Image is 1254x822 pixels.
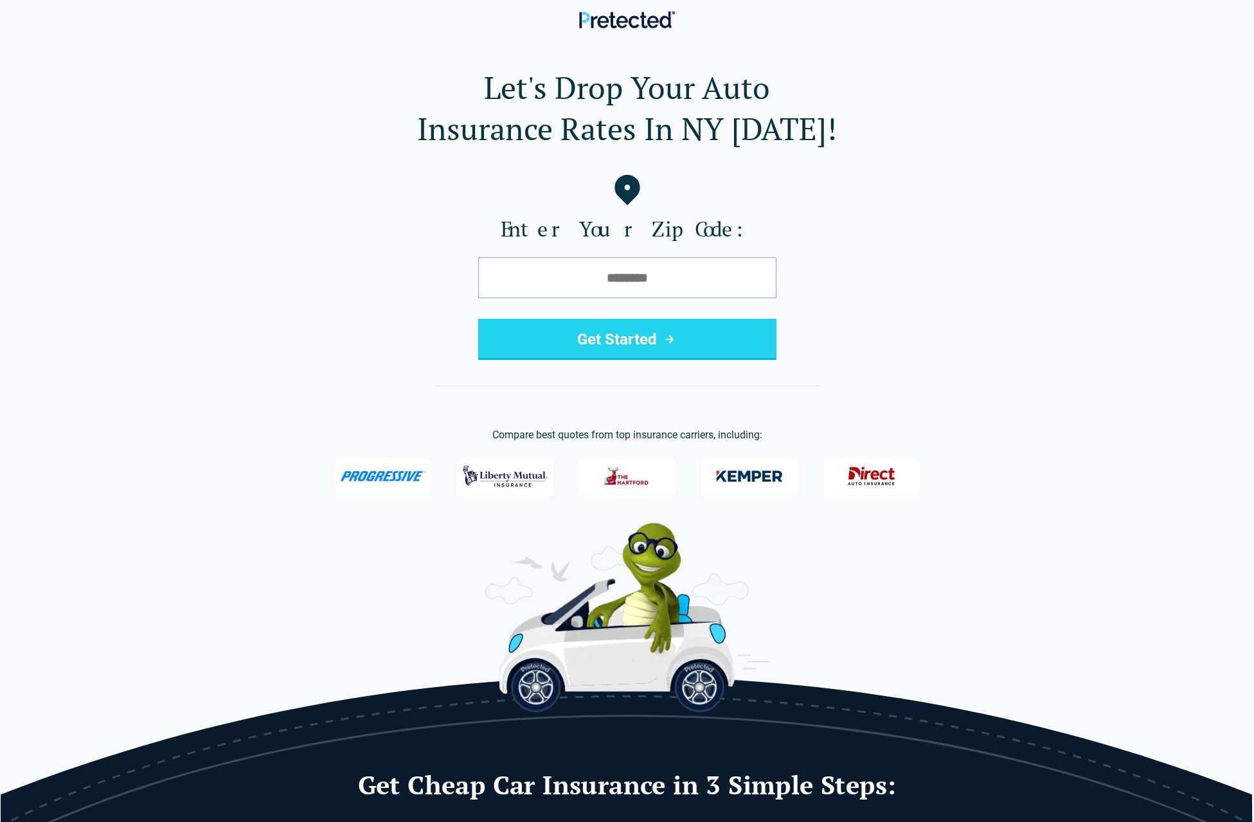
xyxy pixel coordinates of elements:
[840,460,903,493] img: Direct General
[21,427,1233,443] p: Compare best quotes from top insurance carriers, including:
[596,460,659,493] img: The Hartford
[21,67,1233,149] h1: Let's Drop Your Auto Insurance Rates In NY [DATE]!
[579,11,675,28] img: Pretected
[21,216,1233,242] label: Enter Your Zip Code:
[707,460,792,493] img: Kemper
[463,460,548,493] img: Liberty Mutual
[340,471,426,481] img: Progressive
[478,319,776,360] button: Get Started
[485,523,769,712] img: Perry the Turtle with car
